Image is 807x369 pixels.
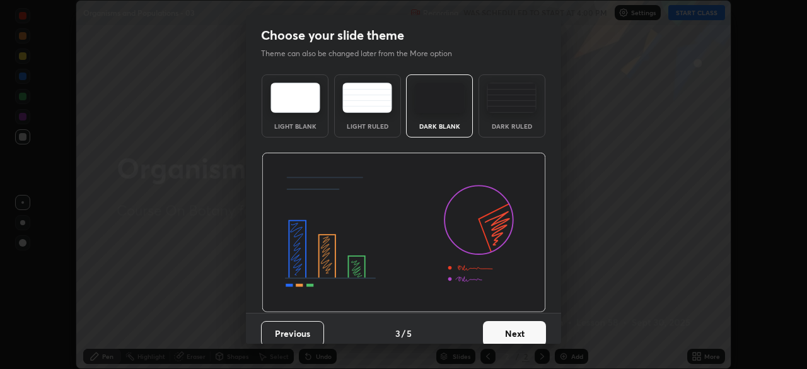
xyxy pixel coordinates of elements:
img: lightRuledTheme.5fabf969.svg [342,83,392,113]
img: lightTheme.e5ed3b09.svg [270,83,320,113]
button: Previous [261,321,324,346]
p: Theme can also be changed later from the More option [261,48,465,59]
h4: 5 [407,327,412,340]
img: darkThemeBanner.d06ce4a2.svg [262,153,546,313]
button: Next [483,321,546,346]
h4: 3 [395,327,400,340]
div: Dark Blank [414,123,465,129]
h4: / [402,327,405,340]
div: Dark Ruled [487,123,537,129]
img: darkRuledTheme.de295e13.svg [487,83,537,113]
div: Light Blank [270,123,320,129]
h2: Choose your slide theme [261,27,404,44]
img: darkTheme.f0cc69e5.svg [415,83,465,113]
div: Light Ruled [342,123,393,129]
